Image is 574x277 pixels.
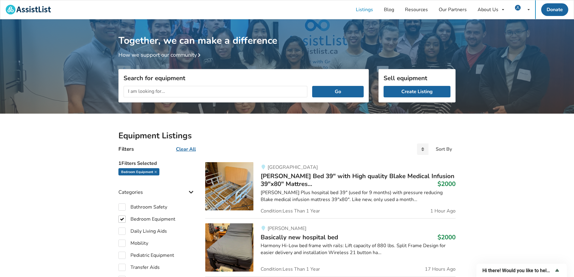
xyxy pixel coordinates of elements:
[261,267,320,272] span: Condition: Less Than 1 Year
[261,242,456,256] div: Harmony Hi-Low bed frame with rails: Lift capacity of 880 lbs. Split Frame Design for easier deli...
[261,189,456,203] div: [PERSON_NAME] Plus hospital bed 39" (used for 9 months) with pressure reducing Blake medical infu...
[118,168,159,175] div: Bedroom Equipment
[541,3,568,16] a: Donate
[312,86,364,97] button: Go
[124,86,307,97] input: I am looking for...
[436,147,452,152] div: Sort By
[118,228,167,235] label: Daily Living Aids
[268,225,306,232] span: [PERSON_NAME]
[6,5,51,14] img: assistlist-logo
[478,7,498,12] div: About Us
[438,233,456,241] h3: $2000
[118,19,456,47] h1: Together, we can make a difference
[515,5,521,11] img: user icon
[384,74,450,82] h3: Sell equipment
[433,0,472,19] a: Our Partners
[261,233,338,241] span: Basically new hospital bed
[118,131,456,141] h2: Equipment Listings
[118,216,175,223] label: Bedroom Equipment
[482,268,554,273] span: Hi there! Would you like to help us improve AssistList?
[205,218,456,276] a: bedroom equipment-basically new hospital bed[PERSON_NAME]Basically new hospital bed$2000Harmony H...
[118,177,196,198] div: Categories
[118,240,148,247] label: Mobility
[118,203,167,211] label: Bathroom Safety
[482,267,561,274] button: Show survey - Hi there! Would you like to help us improve AssistList?
[261,209,320,213] span: Condition: Less Than 1 Year
[350,0,378,19] a: Listings
[384,86,450,97] a: Create Listing
[118,252,174,259] label: Pediatric Equipment
[378,0,400,19] a: Blog
[438,180,456,188] h3: $2000
[118,51,203,58] a: How we support our community
[205,162,253,210] img: bedroom equipment-trost bed 39" with high quality blake medical infusion 39"x80" mattress. used f...
[268,164,318,171] span: [GEOGRAPHIC_DATA]
[124,74,364,82] h3: Search for equipment
[118,264,160,271] label: Transfer Aids
[400,0,433,19] a: Resources
[205,162,456,218] a: bedroom equipment-trost bed 39" with high quality blake medical infusion 39"x80" mattress. used f...
[430,209,456,213] span: 1 Hour Ago
[261,172,454,188] span: [PERSON_NAME] Bed 39" with High quality Blake Medical Infusion 39"x80" Mattres...
[205,223,253,272] img: bedroom equipment-basically new hospital bed
[118,146,134,153] h4: Filters
[425,267,456,272] span: 17 Hours Ago
[118,157,196,168] h5: 1 Filters Selected
[176,146,196,153] u: Clear All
